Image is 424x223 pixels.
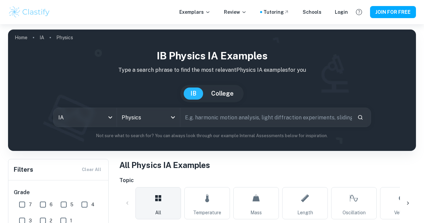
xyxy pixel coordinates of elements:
div: IA [54,108,117,127]
p: Not sure what to search for? You can always look through our example Internal Assessments below f... [13,132,411,139]
span: Temperature [193,209,221,216]
span: 6 [50,201,53,208]
a: Schools [303,8,321,16]
button: College [204,88,240,100]
a: IA [40,33,44,42]
span: 5 [70,201,73,208]
span: Length [297,209,313,216]
button: Open [168,113,178,122]
span: All [155,209,161,216]
h1: All Physics IA Examples [119,159,416,171]
img: profile cover [8,30,416,151]
h1: IB Physics IA examples [13,48,411,63]
h6: Filters [14,165,33,174]
span: 4 [91,201,95,208]
img: Clastify logo [8,5,51,19]
p: Review [224,8,247,16]
input: E.g. harmonic motion analysis, light diffraction experiments, sliding objects down a ramp... [180,108,352,127]
p: Physics [56,34,73,41]
button: Help and Feedback [353,6,365,18]
span: 7 [29,201,32,208]
h6: Grade [14,188,104,197]
a: Home [15,33,27,42]
button: Search [355,112,366,123]
span: Mass [250,209,262,216]
p: Type a search phrase to find the most relevant Physics IA examples for you [13,66,411,74]
p: Exemplars [179,8,210,16]
a: Tutoring [263,8,289,16]
span: Velocity [394,209,412,216]
h6: Topic [119,176,416,184]
span: Oscillation [343,209,366,216]
a: Login [335,8,348,16]
button: JOIN FOR FREE [370,6,416,18]
button: IB [184,88,203,100]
